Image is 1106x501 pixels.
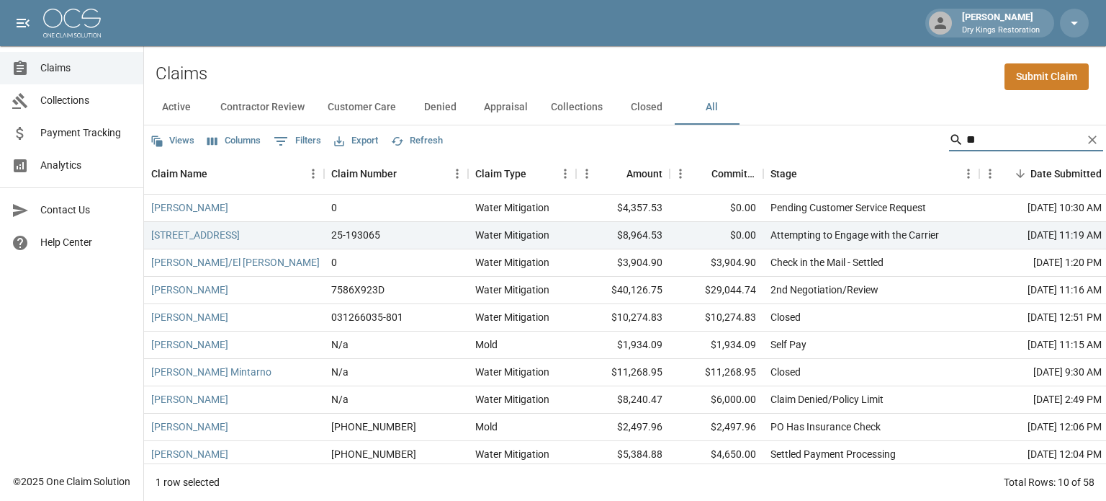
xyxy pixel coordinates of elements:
[151,365,271,379] a: [PERSON_NAME] Mintarno
[770,420,881,434] div: PO Has Insurance Check
[576,414,670,441] div: $2,497.96
[475,228,549,242] div: Water Mitigation
[331,447,416,461] div: 1006-26-7316
[770,447,896,461] div: Settled Payment Processing
[670,359,763,386] div: $11,268.95
[331,283,385,297] div: 7586X923D
[331,392,349,407] div: N/a
[576,163,598,185] button: Menu
[475,447,549,461] div: Water Mitigation
[144,154,324,194] div: Claim Name
[576,332,670,359] div: $1,934.09
[151,283,228,297] a: [PERSON_NAME]
[475,392,549,407] div: Water Mitigation
[151,392,228,407] a: [PERSON_NAME]
[670,332,763,359] div: $1,934.09
[1010,164,1030,184] button: Sort
[151,447,228,461] a: [PERSON_NAME]
[40,235,132,250] span: Help Center
[606,164,626,184] button: Sort
[156,475,220,489] div: 1 row selected
[670,163,691,185] button: Menu
[475,283,549,297] div: Water Mitigation
[1004,63,1089,90] a: Submit Claim
[770,228,939,242] div: Attempting to Engage with the Carrier
[408,90,472,125] button: Denied
[331,365,349,379] div: N/a
[475,255,549,270] div: Water Mitigation
[670,441,763,469] div: $4,650.00
[151,255,320,270] a: [PERSON_NAME]/El [PERSON_NAME]
[576,249,670,277] div: $3,904.90
[151,154,207,194] div: Claim Name
[576,386,670,414] div: $8,240.47
[962,25,1040,37] p: Dry Kings Restoration
[331,255,337,270] div: 0
[40,203,132,218] span: Contact Us
[151,420,228,434] a: [PERSON_NAME]
[209,90,316,125] button: Contractor Review
[151,200,228,215] a: [PERSON_NAME]
[151,228,240,242] a: [STREET_ADDRESS]
[770,283,878,297] div: 2nd Negotiation/Review
[526,164,547,184] button: Sort
[475,365,549,379] div: Water Mitigation
[207,164,228,184] button: Sort
[626,154,662,194] div: Amount
[475,154,526,194] div: Claim Type
[331,420,416,434] div: 1006-26-7316
[475,337,498,352] div: Mold
[670,277,763,304] div: $29,044.74
[331,154,397,194] div: Claim Number
[979,163,1001,185] button: Menu
[270,130,325,153] button: Show filters
[670,154,763,194] div: Committed Amount
[331,130,382,152] button: Export
[40,93,132,108] span: Collections
[691,164,711,184] button: Sort
[670,249,763,277] div: $3,904.90
[40,158,132,173] span: Analytics
[324,154,468,194] div: Claim Number
[956,10,1046,36] div: [PERSON_NAME]
[679,90,744,125] button: All
[770,255,884,270] div: Check in the Mail - Settled
[576,222,670,249] div: $8,964.53
[43,9,101,37] img: ocs-logo-white-transparent.png
[554,163,576,185] button: Menu
[144,90,209,125] button: Active
[576,304,670,332] div: $10,274.83
[670,222,763,249] div: $0.00
[576,195,670,222] div: $4,357.53
[770,154,797,194] div: Stage
[670,304,763,332] div: $10,274.83
[475,310,549,324] div: Water Mitigation
[539,90,614,125] button: Collections
[1030,154,1102,194] div: Date Submitted
[1082,129,1103,151] button: Clear
[670,195,763,222] div: $0.00
[9,9,37,37] button: open drawer
[576,154,670,194] div: Amount
[1004,475,1094,489] div: Total Rows: 10 of 58
[147,130,198,152] button: Views
[397,164,417,184] button: Sort
[40,61,132,76] span: Claims
[472,90,539,125] button: Appraisal
[316,90,408,125] button: Customer Care
[763,154,979,194] div: Stage
[151,310,228,324] a: [PERSON_NAME]
[770,392,884,407] div: Claim Denied/Policy Limit
[576,359,670,386] div: $11,268.95
[331,228,380,242] div: 25-193065
[302,163,324,185] button: Menu
[331,200,337,215] div: 0
[670,414,763,441] div: $2,497.96
[614,90,679,125] button: Closed
[576,277,670,304] div: $40,126.75
[949,128,1103,154] div: Search
[13,474,130,489] div: © 2025 One Claim Solution
[204,130,264,152] button: Select columns
[156,63,207,84] h2: Claims
[770,200,926,215] div: Pending Customer Service Request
